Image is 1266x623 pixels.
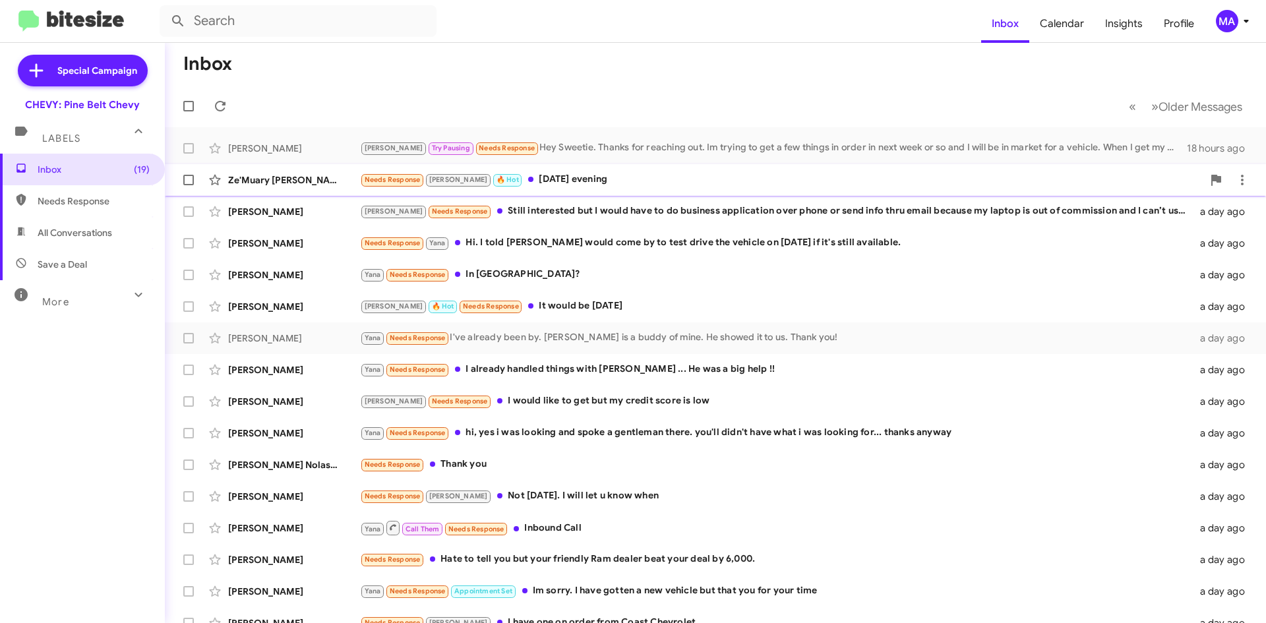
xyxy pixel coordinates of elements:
span: Special Campaign [57,64,137,77]
span: » [1151,98,1159,115]
span: Yana [365,270,381,279]
div: Not [DATE]. I will let u know when [360,489,1192,504]
div: a day ago [1192,490,1255,503]
span: Needs Response [365,460,421,469]
button: MA [1205,10,1251,32]
span: [PERSON_NAME] [429,175,488,184]
span: Needs Response [390,365,446,374]
div: a day ago [1192,458,1255,471]
div: hi, yes i was looking and spoke a gentleman there. you'll didn't have what i was looking for... t... [360,425,1192,440]
div: a day ago [1192,332,1255,345]
button: Next [1143,93,1250,120]
span: Needs Response [390,270,446,279]
span: Inbox [38,163,150,176]
span: Needs Response [365,492,421,500]
span: Needs Response [390,334,446,342]
span: Older Messages [1159,100,1242,114]
div: [PERSON_NAME] [228,142,360,155]
a: Special Campaign [18,55,148,86]
span: Yana [365,525,381,533]
div: [PERSON_NAME] [228,205,360,218]
a: Calendar [1029,5,1095,43]
div: Hate to tell you but your friendly Ram dealer beat your deal by 6,000. [360,552,1192,567]
div: a day ago [1192,237,1255,250]
div: 18 hours ago [1187,142,1255,155]
div: a day ago [1192,395,1255,408]
div: a day ago [1192,205,1255,218]
div: [PERSON_NAME] [228,363,360,376]
div: a day ago [1192,521,1255,535]
div: Hi. I told [PERSON_NAME] would come by to test drive the vehicle on [DATE] if it's still available. [360,235,1192,251]
button: Previous [1121,93,1144,120]
div: [PERSON_NAME] [228,553,360,566]
span: (19) [134,163,150,176]
span: [PERSON_NAME] [365,302,423,311]
div: [PERSON_NAME] [228,521,360,535]
span: [PERSON_NAME] [365,207,423,216]
span: More [42,296,69,308]
span: Yana [365,365,381,374]
h1: Inbox [183,53,232,74]
span: Needs Response [448,525,504,533]
span: Needs Response [479,144,535,152]
div: a day ago [1192,363,1255,376]
span: Needs Response [432,397,488,405]
span: All Conversations [38,226,112,239]
div: [PERSON_NAME] [228,332,360,345]
nav: Page navigation example [1122,93,1250,120]
div: [PERSON_NAME] [228,427,360,440]
div: a day ago [1192,585,1255,598]
div: Thank you [360,457,1192,472]
span: Needs Response [432,207,488,216]
span: [PERSON_NAME] [365,397,423,405]
span: 🔥 Hot [432,302,454,311]
span: 🔥 Hot [497,175,519,184]
span: Needs Response [463,302,519,311]
span: [PERSON_NAME] [365,144,423,152]
div: I would like to get but my credit score is low [360,394,1192,409]
div: I already handled things with [PERSON_NAME] ... He was a big help !! [360,362,1192,377]
div: Still interested but I would have to do business application over phone or send info thru email b... [360,204,1192,219]
div: [PERSON_NAME] [228,300,360,313]
span: Needs Response [390,429,446,437]
div: [DATE] evening [360,172,1203,187]
div: Inbound Call [360,519,1192,536]
span: Needs Response [365,555,421,564]
span: Appointment Set [454,587,512,595]
span: Yana [365,334,381,342]
div: [PERSON_NAME] [228,395,360,408]
div: Im sorry. I have gotten a new vehicle but that you for your time [360,583,1192,599]
div: a day ago [1192,553,1255,566]
div: a day ago [1192,268,1255,282]
div: [PERSON_NAME] [228,490,360,503]
div: [PERSON_NAME] Nolastname121967218 [228,458,360,471]
span: Needs Response [365,175,421,184]
div: a day ago [1192,300,1255,313]
div: I've already been by. [PERSON_NAME] is a buddy of mine. He showed it to us. Thank you! [360,330,1192,345]
span: Try Pausing [432,144,470,152]
div: [PERSON_NAME] [228,268,360,282]
span: Labels [42,133,80,144]
span: Yana [365,429,381,437]
input: Search [160,5,437,37]
span: Yana [365,587,381,595]
div: Ze'Muary [PERSON_NAME] [228,173,360,187]
div: It would be [DATE] [360,299,1192,314]
span: Needs Response [365,239,421,247]
a: Profile [1153,5,1205,43]
span: Needs Response [38,194,150,208]
div: MA [1216,10,1238,32]
div: In [GEOGRAPHIC_DATA]? [360,267,1192,282]
div: [PERSON_NAME] [228,585,360,598]
span: Call Them [406,525,440,533]
div: Hey Sweetie. Thanks for reaching out. Im trying to get a few things in order in next week or so a... [360,140,1187,156]
a: Inbox [981,5,1029,43]
a: Insights [1095,5,1153,43]
div: a day ago [1192,427,1255,440]
span: Yana [429,239,446,247]
div: [PERSON_NAME] [228,237,360,250]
